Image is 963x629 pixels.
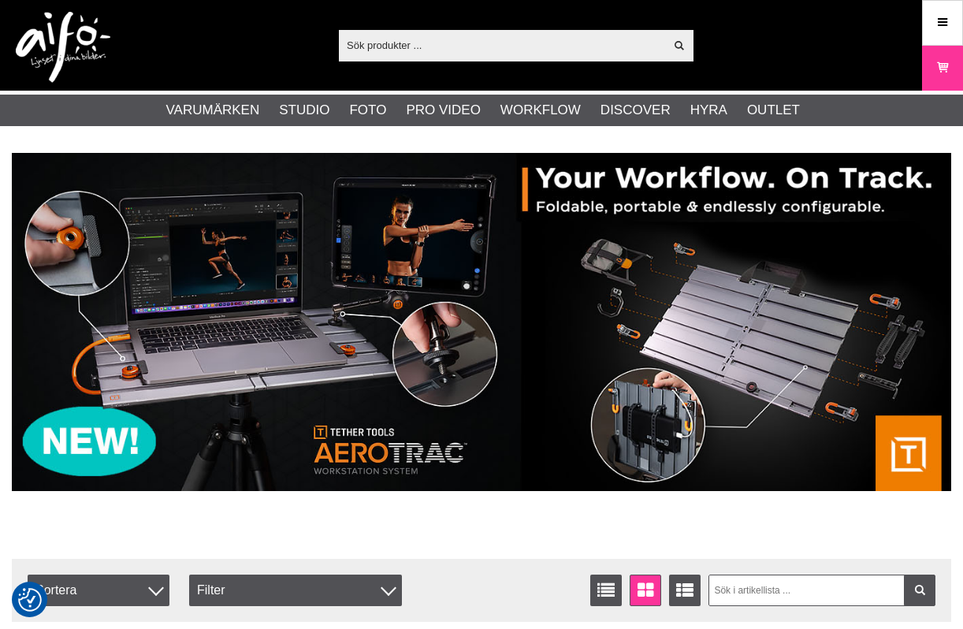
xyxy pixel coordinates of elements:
[669,575,701,606] a: Utökad listvisning
[189,575,402,606] div: Filter
[349,100,386,121] a: Foto
[708,575,935,606] input: Sök i artikellista ...
[18,588,42,612] img: Revisit consent button
[339,33,664,57] input: Sök produkter ...
[16,12,110,83] img: logo.png
[166,100,260,121] a: Varumärken
[600,100,671,121] a: Discover
[500,100,581,121] a: Workflow
[279,100,329,121] a: Studio
[747,100,800,121] a: Outlet
[904,575,935,606] a: Filtrera
[18,586,42,614] button: Samtyckesinställningar
[12,153,951,491] img: Annons:007 banner-header-aerotrac-1390x500.jpg
[406,100,480,121] a: Pro Video
[28,575,169,606] span: Sortera
[630,575,661,606] a: Fönstervisning
[590,575,622,606] a: Listvisning
[690,100,727,121] a: Hyra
